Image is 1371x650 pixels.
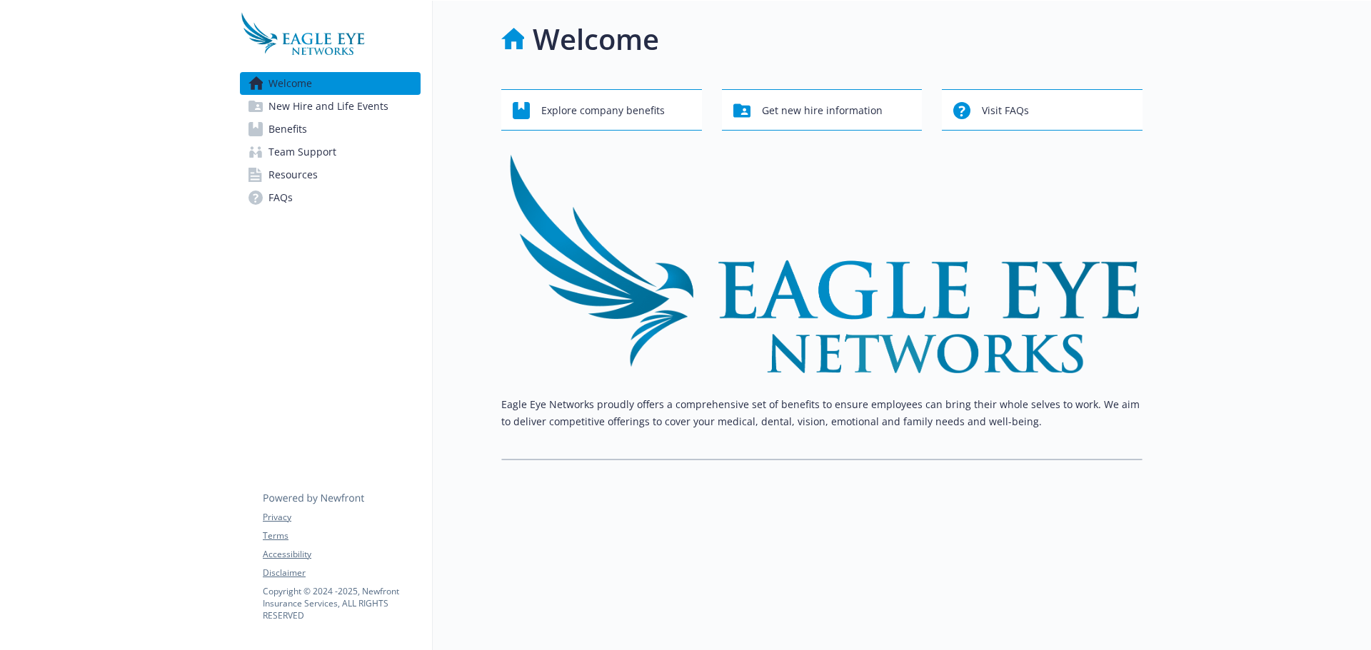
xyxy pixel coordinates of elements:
[263,585,420,621] p: Copyright © 2024 - 2025 , Newfront Insurance Services, ALL RIGHTS RESERVED
[268,118,307,141] span: Benefits
[268,163,318,186] span: Resources
[942,89,1142,131] button: Visit FAQs
[541,97,665,124] span: Explore company benefits
[268,72,312,95] span: Welcome
[240,118,421,141] a: Benefits
[268,186,293,209] span: FAQs
[533,18,659,61] h1: Welcome
[263,511,420,524] a: Privacy
[263,548,420,561] a: Accessibility
[263,529,420,542] a: Terms
[240,141,421,163] a: Team Support
[762,97,883,124] span: Get new hire information
[240,95,421,118] a: New Hire and Life Events
[240,163,421,186] a: Resources
[268,95,388,118] span: New Hire and Life Events
[722,89,923,131] button: Get new hire information
[240,186,421,209] a: FAQs
[982,97,1029,124] span: Visit FAQs
[268,141,336,163] span: Team Support
[263,567,420,579] a: Disclaimer
[501,396,1142,430] p: Eagle Eye Networks proudly offers a comprehensive set of benefits to ensure employees can bring t...
[501,89,702,131] button: Explore company benefits
[501,153,1142,373] img: overview page banner
[240,72,421,95] a: Welcome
